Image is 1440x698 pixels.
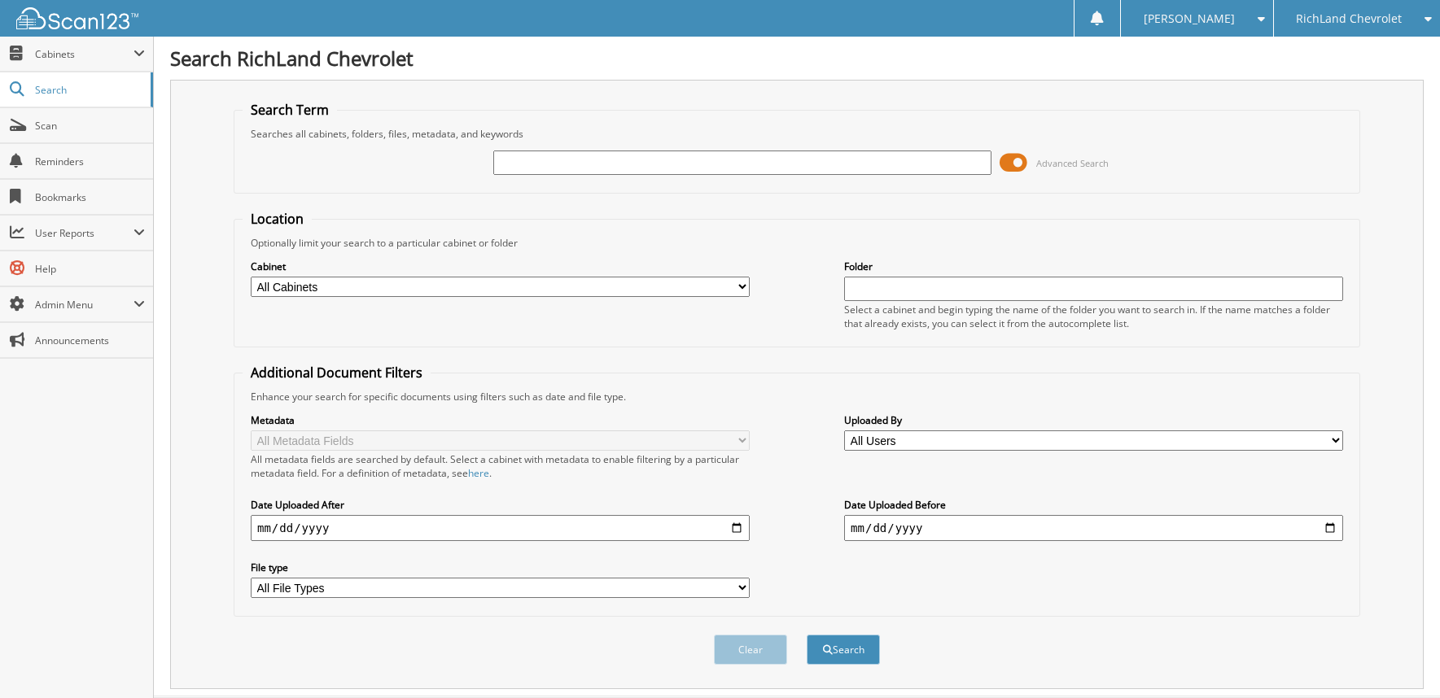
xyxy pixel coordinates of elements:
[35,47,133,61] span: Cabinets
[35,226,133,240] span: User Reports
[170,45,1424,72] h1: Search RichLand Chevrolet
[243,101,337,119] legend: Search Term
[35,119,145,133] span: Scan
[35,262,145,276] span: Help
[1036,157,1109,169] span: Advanced Search
[243,364,431,382] legend: Additional Document Filters
[243,210,312,228] legend: Location
[714,635,787,665] button: Clear
[844,498,1343,512] label: Date Uploaded Before
[844,303,1343,330] div: Select a cabinet and begin typing the name of the folder you want to search in. If the name match...
[251,561,750,574] label: File type
[243,390,1351,404] div: Enhance your search for specific documents using filters such as date and file type.
[243,236,1351,250] div: Optionally limit your search to a particular cabinet or folder
[251,498,750,512] label: Date Uploaded After
[844,413,1343,427] label: Uploaded By
[35,83,142,97] span: Search
[251,515,750,541] input: start
[243,127,1351,141] div: Searches all cabinets, folders, files, metadata, and keywords
[251,413,750,427] label: Metadata
[1144,14,1235,24] span: [PERSON_NAME]
[16,7,138,29] img: scan123-logo-white.svg
[844,515,1343,541] input: end
[1296,14,1402,24] span: RichLand Chevrolet
[468,466,489,480] a: here
[1359,620,1440,698] iframe: Chat Widget
[35,334,145,347] span: Announcements
[807,635,880,665] button: Search
[251,260,750,273] label: Cabinet
[35,298,133,312] span: Admin Menu
[251,452,750,480] div: All metadata fields are searched by default. Select a cabinet with metadata to enable filtering b...
[35,190,145,204] span: Bookmarks
[844,260,1343,273] label: Folder
[35,155,145,168] span: Reminders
